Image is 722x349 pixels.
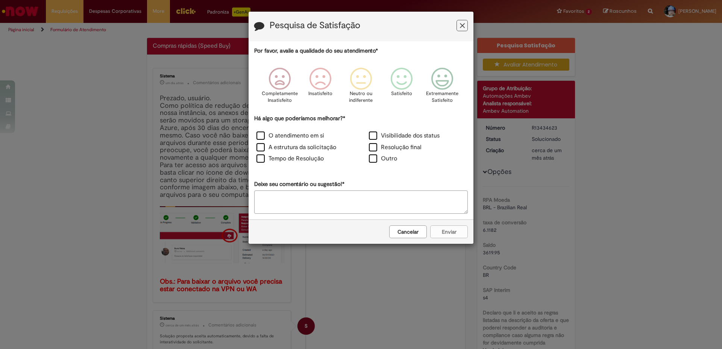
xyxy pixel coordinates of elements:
[391,90,412,97] p: Satisfeito
[389,225,427,238] button: Cancelar
[426,90,458,104] p: Extremamente Satisfeito
[256,154,324,163] label: Tempo de Resolução
[347,90,375,104] p: Neutro ou indiferente
[369,154,397,163] label: Outro
[423,62,461,113] div: Extremamente Satisfeito
[342,62,380,113] div: Neutro ou indiferente
[254,115,468,165] div: Há algo que poderíamos melhorar?*
[301,62,340,113] div: Insatisfeito
[308,90,332,97] p: Insatisfeito
[254,47,378,55] label: Por favor, avalie a qualidade do seu atendimento*
[262,90,298,104] p: Completamente Insatisfeito
[256,143,336,152] label: A estrutura da solicitação
[270,21,360,30] label: Pesquisa de Satisfação
[382,62,421,113] div: Satisfeito
[260,62,299,113] div: Completamente Insatisfeito
[369,143,422,152] label: Resolução final
[256,131,324,140] label: O atendimento em si
[369,131,440,140] label: Visibilidade dos status
[254,180,344,188] label: Deixe seu comentário ou sugestão!*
